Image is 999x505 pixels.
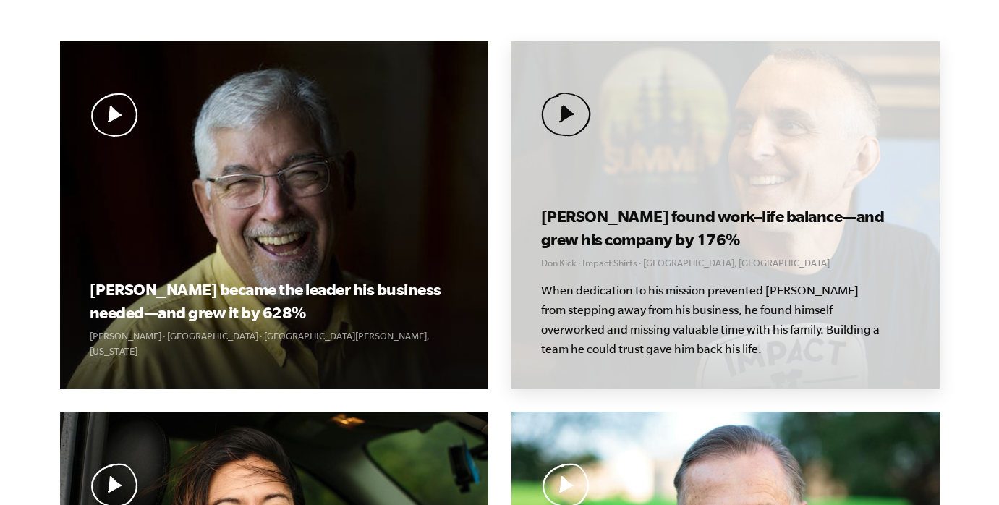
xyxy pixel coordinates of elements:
[541,255,909,271] p: Don Kick · Impact Shirts · [GEOGRAPHIC_DATA], [GEOGRAPHIC_DATA]
[511,41,940,389] a: Play Video Play Video [PERSON_NAME] found work–life balance—and grew his company by 176% Don Kick...
[541,205,909,251] h3: [PERSON_NAME] found work–life balance—and grew his company by 176%
[927,436,999,505] iframe: Chat Widget
[541,93,591,137] img: Play Video
[90,278,458,324] h3: [PERSON_NAME] became the leader his business needed—and grew it by 628%
[60,41,488,389] a: Play Video Play Video [PERSON_NAME] became the leader his business needed—and grew it by 628% [PE...
[90,93,140,137] img: Play Video
[90,328,458,359] p: [PERSON_NAME] · [GEOGRAPHIC_DATA] · [GEOGRAPHIC_DATA][PERSON_NAME], [US_STATE]
[541,281,881,359] p: When dedication to his mission prevented [PERSON_NAME] from stepping away from his business, he f...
